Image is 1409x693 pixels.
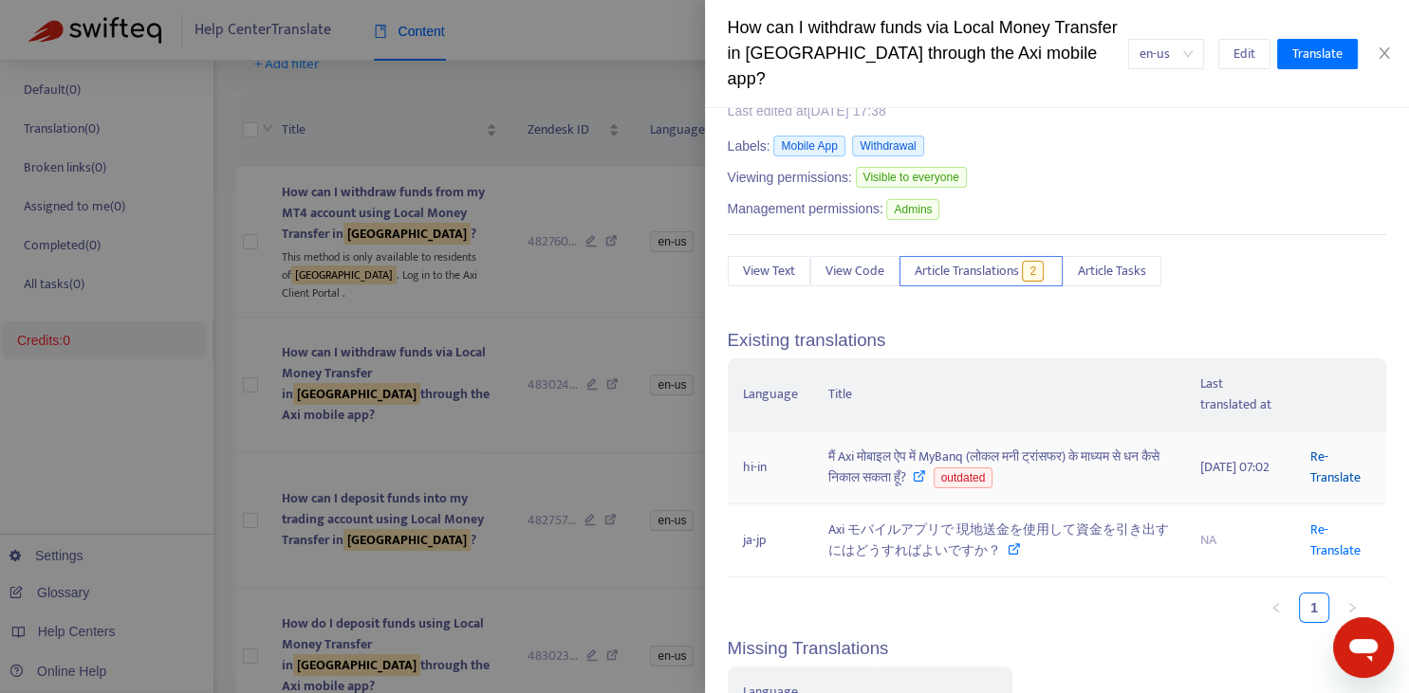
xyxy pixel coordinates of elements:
span: Article Translations [915,261,1019,282]
span: Translate [1292,44,1343,64]
span: Management permissions: [728,199,883,219]
h5: Missing Translations [728,638,1387,660]
button: Edit [1218,39,1270,69]
button: Article Tasks [1063,256,1161,286]
span: outdated [934,467,993,488]
span: Visible to everyone [856,167,967,188]
li: Previous Page [1261,593,1291,623]
button: right [1337,593,1367,623]
span: close [1377,46,1392,61]
h5: Existing translations [728,330,1387,352]
td: ja-jp [728,504,813,577]
button: Article Translations2 [899,256,1063,286]
th: Language [728,358,813,431]
td: [DATE] 07:02 [1185,431,1295,504]
a: Re-Translate [1310,519,1361,561]
a: 1 [1300,593,1328,622]
span: Labels: [728,137,770,156]
button: left [1261,593,1291,623]
button: View Text [728,256,810,286]
li: Next Page [1337,593,1367,623]
div: Axi モバイルアプリで 現地送金を使用して資金を引き出すにはどうすればよいですか？ [828,520,1170,561]
div: How can I withdraw funds via Local Money Transfer in [GEOGRAPHIC_DATA] through the Axi mobile app? [728,15,1128,92]
td: hi-in [728,431,813,504]
button: Translate [1277,39,1358,69]
span: NA [1200,529,1216,551]
span: View Text [743,261,795,282]
span: Edit [1233,44,1255,64]
span: Viewing permissions: [728,168,852,188]
span: Admins [886,199,939,220]
button: Close [1371,45,1398,63]
span: View Code [825,261,884,282]
div: Last edited at [DATE] 17:38 [728,101,1150,121]
span: right [1346,602,1358,613]
span: left [1270,602,1282,613]
span: Article Tasks [1078,261,1146,282]
span: Mobile App [773,136,844,156]
span: Withdrawal [852,136,923,156]
th: Last translated at [1185,358,1295,431]
button: View Code [810,256,899,286]
div: मैं Axi मोबाइल ऐप में MyBanq (लोकल मनी ट्रांसफर) के माध्यम से धन कैसे निकाल सकता हूँ? [828,447,1170,488]
li: 1 [1299,593,1329,623]
span: en-us [1140,40,1193,68]
iframe: Button to launch messaging window [1333,617,1394,678]
span: 2 [1022,261,1044,282]
a: Re-Translate [1310,446,1361,488]
th: Title [813,358,1185,431]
